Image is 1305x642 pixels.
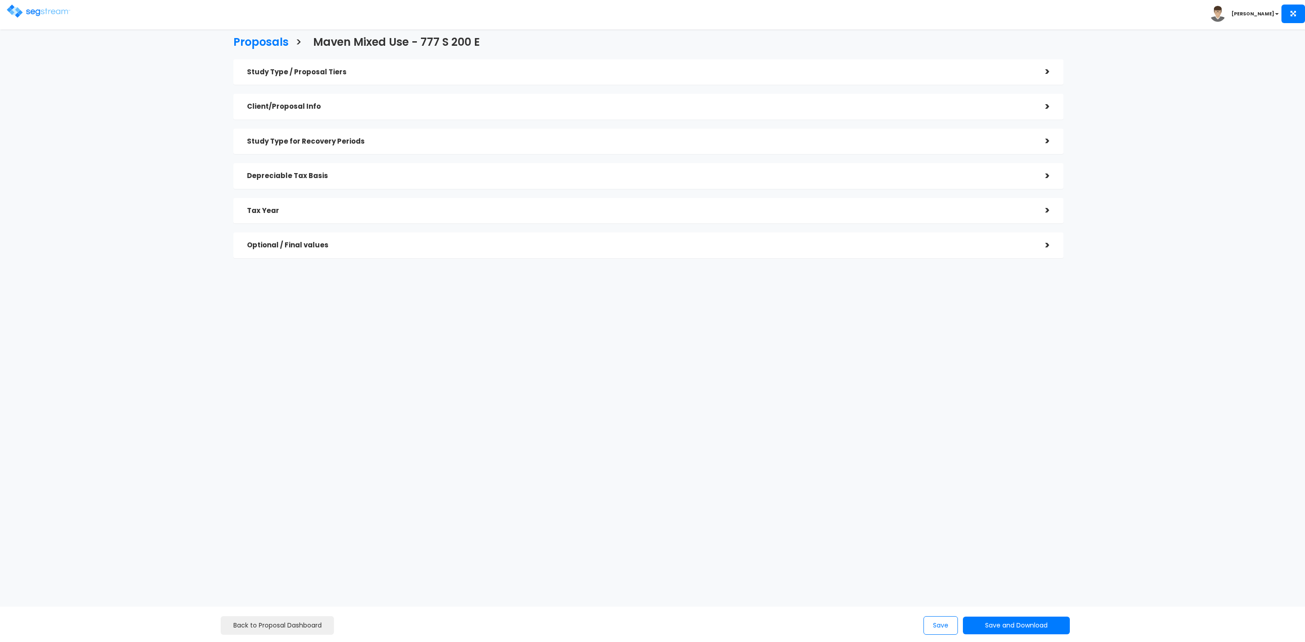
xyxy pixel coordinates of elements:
button: Save and Download [963,617,1070,634]
img: avatar.png [1210,6,1226,22]
a: Back to Proposal Dashboard [221,616,334,635]
b: [PERSON_NAME] [1232,10,1274,17]
h5: Depreciable Tax Basis [247,172,1032,180]
h5: Optional / Final values [247,241,1032,249]
h5: Study Type / Proposal Tiers [247,68,1032,76]
h3: Maven Mixed Use - 777 S 200 E [313,36,480,50]
div: > [1032,238,1050,252]
a: Maven Mixed Use - 777 S 200 E [306,27,480,55]
img: logo.png [7,5,70,18]
button: Save [923,616,958,635]
div: > [1032,134,1050,148]
h5: Client/Proposal Info [247,103,1032,111]
div: > [1032,100,1050,114]
h5: Tax Year [247,207,1032,215]
div: > [1032,203,1050,217]
h3: Proposals [233,36,289,50]
a: Proposals [227,27,289,55]
h5: Study Type for Recovery Periods [247,138,1032,145]
div: > [1032,169,1050,183]
h3: > [295,36,302,50]
div: > [1032,65,1050,79]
